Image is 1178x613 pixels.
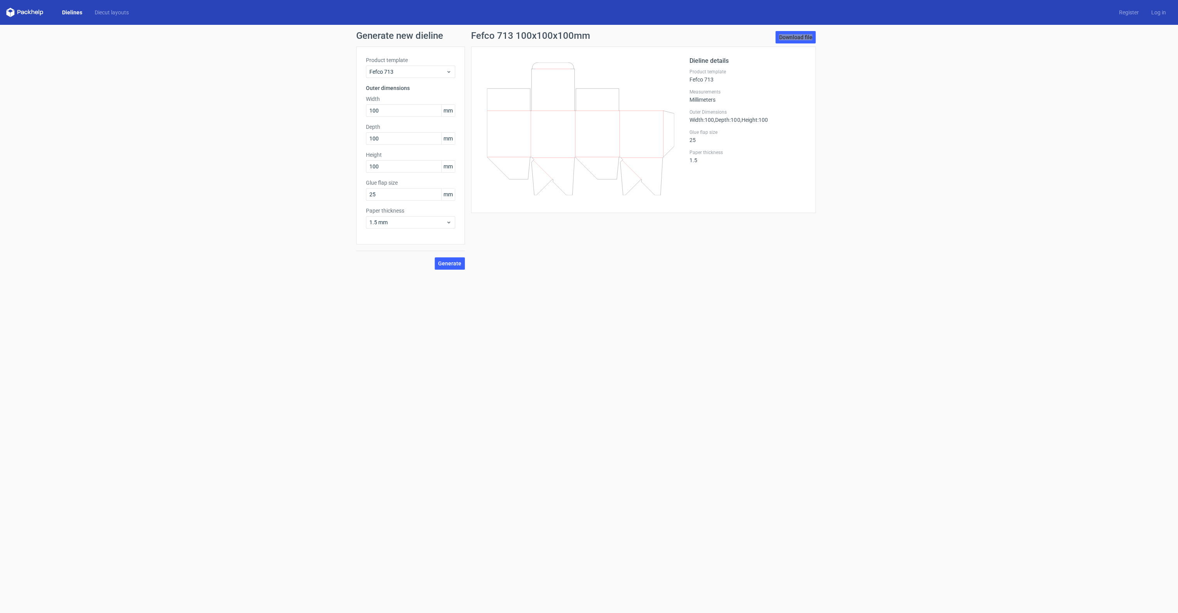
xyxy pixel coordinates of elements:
[1145,9,1172,16] a: Log in
[689,129,806,143] div: 25
[689,149,806,163] div: 1.5
[689,69,806,75] label: Product template
[441,189,455,200] span: mm
[56,9,88,16] a: Dielines
[689,109,806,115] label: Outer Dimensions
[441,161,455,172] span: mm
[740,117,767,123] span: , Height : 100
[471,31,590,40] h1: Fefco 713 100x100x100mm
[366,95,455,103] label: Width
[356,31,822,40] h1: Generate new dieline
[689,89,806,95] label: Measurements
[366,84,455,92] h3: Outer dimensions
[88,9,135,16] a: Diecut layouts
[689,56,806,66] h2: Dieline details
[775,31,816,43] a: Download file
[369,68,446,76] span: Fefco 713
[366,56,455,64] label: Product template
[441,105,455,116] span: mm
[366,179,455,187] label: Glue flap size
[441,133,455,144] span: mm
[689,149,806,156] label: Paper thickness
[689,117,714,123] span: Width : 100
[369,218,446,226] span: 1.5 mm
[366,123,455,131] label: Depth
[714,117,740,123] span: , Depth : 100
[438,261,461,266] span: Generate
[366,151,455,159] label: Height
[689,69,806,83] div: Fefco 713
[366,207,455,215] label: Paper thickness
[435,257,465,270] button: Generate
[1112,9,1145,16] a: Register
[689,89,806,103] div: Millimeters
[689,129,806,135] label: Glue flap size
